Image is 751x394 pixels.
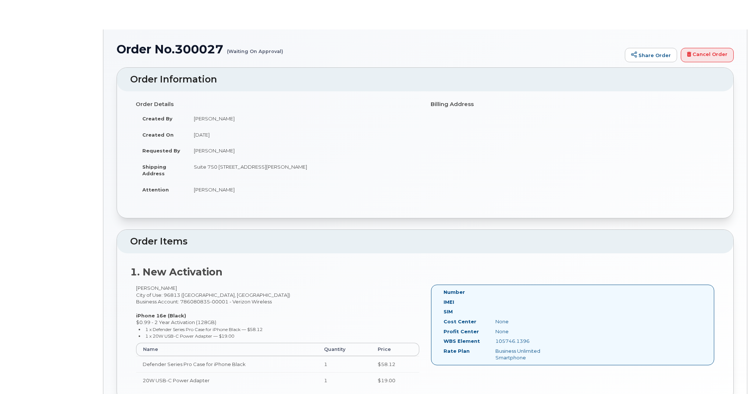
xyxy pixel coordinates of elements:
label: SIM [444,308,453,315]
strong: Shipping Address [142,164,166,177]
label: Profit Center [444,328,479,335]
td: Suite 750 [STREET_ADDRESS][PERSON_NAME] [187,159,420,182]
label: WBS Element [444,338,480,345]
td: [DATE] [187,127,420,143]
td: $19.00 [371,372,419,388]
th: Name [136,343,317,356]
a: Share Order [625,48,677,63]
strong: Created On [142,132,174,138]
label: Number [444,289,465,296]
strong: Created By [142,116,172,122]
div: Business Unlimited Smartphone [490,348,563,361]
td: [PERSON_NAME] [187,182,420,198]
label: Rate Plan [444,348,470,355]
td: $58.12 [371,356,419,372]
td: 1 [317,372,371,388]
th: Quantity [317,343,371,356]
label: Cost Center [444,318,476,325]
div: 105746.1396 [490,338,563,345]
td: [PERSON_NAME] [187,143,420,159]
strong: 1. New Activation [130,266,223,278]
h1: Order No.300027 [117,43,621,56]
td: [PERSON_NAME] [187,110,420,127]
small: 1 x Defender Series Pro Case for iPhone Black — $58.12 [145,327,263,332]
div: None [490,318,563,325]
h2: Order Items [130,236,720,247]
h4: Order Details [136,101,420,108]
th: Price [371,343,419,356]
strong: Attention [142,187,169,193]
small: 1 x 20W USB-C Power Adapter — $19.00 [145,333,234,339]
a: Cancel Order [681,48,734,63]
h2: Order Information [130,74,720,85]
td: Defender Series Pro Case for iPhone Black [136,356,317,372]
label: IMEI [444,299,454,306]
small: (Waiting On Approval) [227,43,283,54]
h4: Billing Address [431,101,715,108]
td: 20W USB-C Power Adapter [136,372,317,388]
strong: iPhone 16e (Black) [136,313,186,319]
strong: Requested By [142,148,180,154]
div: None [490,328,563,335]
td: 1 [317,356,371,372]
